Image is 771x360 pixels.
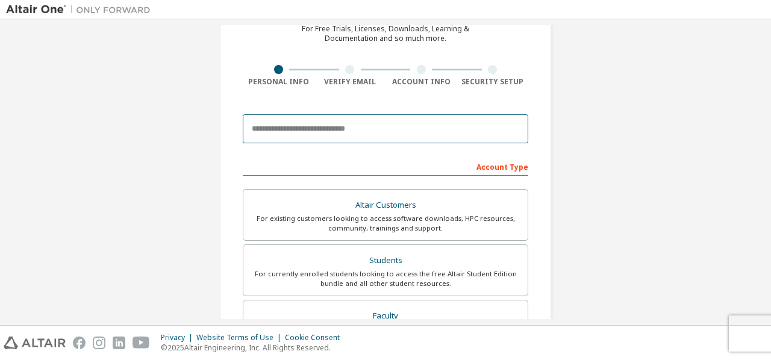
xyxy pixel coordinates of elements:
div: Personal Info [243,77,314,87]
div: Altair Customers [251,197,520,214]
div: Privacy [161,333,196,343]
p: © 2025 Altair Engineering, Inc. All Rights Reserved. [161,343,347,353]
img: facebook.svg [73,337,86,349]
img: instagram.svg [93,337,105,349]
div: Cookie Consent [285,333,347,343]
div: Website Terms of Use [196,333,285,343]
div: For Free Trials, Licenses, Downloads, Learning & Documentation and so much more. [302,24,469,43]
div: For currently enrolled students looking to access the free Altair Student Edition bundle and all ... [251,269,520,288]
div: Students [251,252,520,269]
div: Account Info [385,77,457,87]
div: Verify Email [314,77,386,87]
img: linkedin.svg [113,337,125,349]
img: youtube.svg [133,337,150,349]
div: Faculty [251,308,520,324]
div: Account Type [243,157,528,176]
div: For existing customers looking to access software downloads, HPC resources, community, trainings ... [251,214,520,233]
div: Security Setup [457,77,529,87]
img: altair_logo.svg [4,337,66,349]
img: Altair One [6,4,157,16]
